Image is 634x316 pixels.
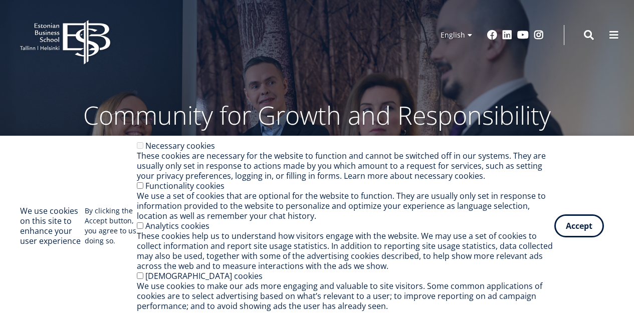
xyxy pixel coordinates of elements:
[145,220,209,231] label: Analytics cookies
[137,191,554,221] div: We use a set of cookies that are optional for the website to function. They are usually only set ...
[137,151,554,181] div: These cookies are necessary for the website to function and cannot be switched off in our systems...
[554,214,604,237] button: Accept
[137,231,554,271] div: These cookies help us to understand how visitors engage with the website. We may use a set of coo...
[137,281,554,311] div: We use cookies to make our ads more engaging and valuable to site visitors. Some common applicati...
[487,30,497,40] a: Facebook
[20,206,85,246] h2: We use cookies on this site to enhance your user experience
[145,140,215,151] label: Necessary cookies
[85,206,137,246] p: By clicking the Accept button, you agree to us doing so.
[502,30,512,40] a: Linkedin
[52,100,583,130] p: Community for Growth and Responsibility
[145,270,263,281] label: [DEMOGRAPHIC_DATA] cookies
[145,180,225,191] label: Functionality cookies
[517,30,529,40] a: Youtube
[534,30,544,40] a: Instagram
